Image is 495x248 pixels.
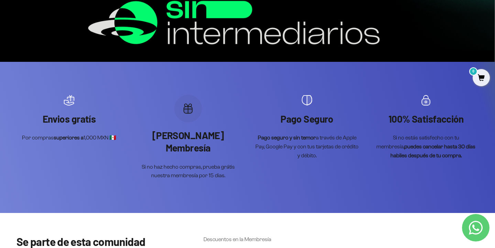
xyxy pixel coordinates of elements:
[135,162,241,180] p: Si no haz hecho compras, prueba grátis nuestra membresía por 15 dias.
[469,67,477,76] mark: 0
[54,135,84,140] strong: superiores a
[373,113,478,125] p: 100% Satisfacción
[473,75,490,82] a: 0
[22,113,116,125] p: Envios gratís
[16,95,122,142] div: Artículo 1 de 4
[254,113,360,125] p: Pago Seguro
[203,235,271,244] a: Descuentos en la Membresía
[254,95,360,160] div: Artículo 3 de 4
[135,129,241,154] p: [PERSON_NAME] Membresía
[22,133,116,142] p: Por compras 1,000 MXN 🇲🇽
[373,95,478,160] div: Artículo 4 de 4
[135,95,241,180] div: Artículo 2 de 4
[373,133,478,160] p: Si no estás satisfecho con tu membresía,
[258,135,316,140] strong: Pago seguro y sin temor
[390,144,476,158] strong: puedes cancelar hasta 30 días habiles después de tu compra.
[254,133,360,160] p: a través de Apple Pay, Google Pay y con tus tarjetas de crédito y débito.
